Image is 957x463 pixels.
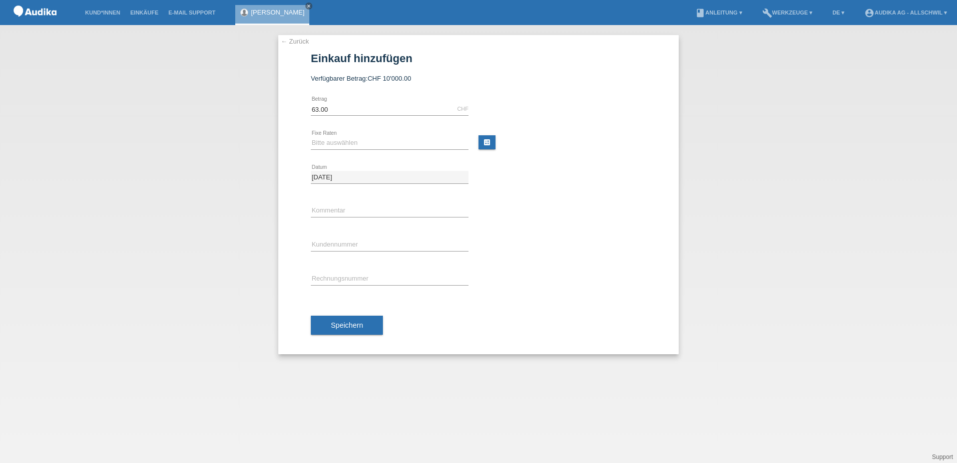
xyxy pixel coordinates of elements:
i: calculate [483,138,491,146]
a: buildWerkzeuge ▾ [757,10,818,16]
i: book [695,8,705,18]
a: POS — MF Group [10,20,60,27]
button: Speichern [311,316,383,335]
h1: Einkauf hinzufügen [311,52,646,65]
a: DE ▾ [827,10,849,16]
a: Einkäufe [125,10,163,16]
i: close [306,4,311,9]
a: close [305,3,312,10]
a: bookAnleitung ▾ [690,10,747,16]
a: account_circleAudika AG - Allschwil ▾ [859,10,952,16]
div: CHF [457,106,468,112]
a: E-Mail Support [164,10,221,16]
a: calculate [478,135,496,149]
a: Support [932,453,953,460]
span: CHF 10'000.00 [367,75,411,82]
i: account_circle [864,8,874,18]
i: build [762,8,772,18]
span: Speichern [331,321,363,329]
a: ← Zurück [281,38,309,45]
a: [PERSON_NAME] [251,9,304,16]
div: Verfügbarer Betrag: [311,75,646,82]
a: Kund*innen [80,10,125,16]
